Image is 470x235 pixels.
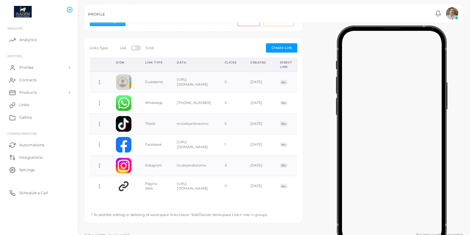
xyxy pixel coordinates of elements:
span: Create Link [272,45,292,50]
div: Icon [116,60,131,65]
div: Direct Link [280,60,292,69]
td: [PHONE_NUMBER] [170,93,218,114]
td: [DATE] [244,155,273,176]
td: [URL][DOMAIN_NAME] [170,176,218,196]
div: Data [177,60,211,65]
p: * To prohibit editing or deleting of workspace links check "Edit/Delete Workspace Links" role in ... [86,207,268,217]
label: List [120,46,126,51]
td: Página Web [138,176,170,196]
a: avatar [444,7,460,20]
td: 4 [218,155,244,176]
button: Create Link [266,43,297,53]
span: No [280,121,287,126]
td: Facebook [138,134,170,155]
span: ENTITIES [7,54,22,58]
span: Schedule a Call [19,190,48,196]
div: Link Type [145,60,163,65]
span: Settings [19,167,35,173]
td: Tiktok [138,114,170,134]
span: Analytics [19,37,37,43]
span: Configurations [7,132,37,135]
img: contactcard.png [116,74,131,90]
a: Schedule a Call [5,186,73,199]
td: [DATE] [244,72,273,92]
img: facebook.png [116,137,131,153]
img: customlink.png [116,178,131,194]
span: Automations [19,142,44,148]
span: Contacts [19,77,37,83]
span: Products [19,90,37,95]
span: No [280,101,287,106]
span: Links [19,102,29,108]
a: Links [5,99,73,111]
td: [URL][DOMAIN_NAME] [170,72,218,92]
td: Guárdame [138,72,170,92]
td: 0 [218,176,244,196]
td: [DATE] [244,134,273,155]
span: Profiles [19,65,34,70]
a: Products [5,86,73,99]
span: Gallery [19,115,32,120]
td: [DATE] [244,93,273,114]
img: logo [6,6,40,17]
td: md.alejandraromo [170,114,218,134]
td: 1 [218,134,244,155]
span: INSIGHTS [7,26,23,30]
label: Grid [146,46,153,51]
th: Action [90,58,109,72]
span: No [280,163,287,168]
img: tiktok.png [116,116,131,132]
div: Created [250,60,266,65]
a: Automations [5,139,73,151]
td: 5 [218,114,244,134]
div: Clicks [225,60,237,65]
span: No [280,184,287,189]
span: No [280,80,287,85]
img: avatar [446,7,458,20]
td: [DATE] [244,114,273,134]
a: Profiles [5,61,73,74]
img: instagram.png [116,158,131,173]
h5: PROFILE [88,12,105,16]
td: [DATE] [244,176,273,196]
td: 0 [218,72,244,92]
span: Integrations [19,155,43,160]
span: Links Type: [90,46,108,50]
td: lic.alejandraromo [170,155,218,176]
a: Integrations [5,151,73,163]
td: 3 [218,93,244,114]
a: Gallery [5,111,73,124]
td: Instagram [138,155,170,176]
a: Analytics [5,34,73,46]
td: [URL][DOMAIN_NAME] [170,134,218,155]
a: Contacts [5,74,73,86]
a: Settings [5,163,73,176]
img: whatsapp.png [116,95,131,111]
span: No [280,142,287,147]
td: WhatsApp [138,93,170,114]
